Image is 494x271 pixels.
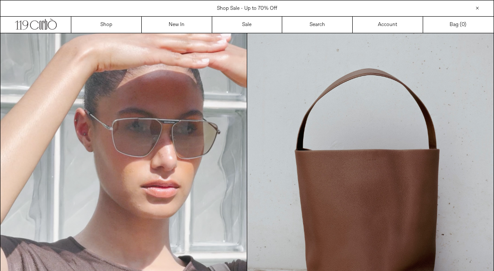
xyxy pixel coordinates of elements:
a: Shop [71,17,142,33]
span: 0 [462,21,465,28]
span: ) [462,21,466,29]
a: New In [142,17,212,33]
a: Sale [212,17,283,33]
a: Search [282,17,353,33]
a: Account [353,17,423,33]
a: Shop Sale - Up to 70% Off [217,5,277,12]
a: Bag () [423,17,494,33]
